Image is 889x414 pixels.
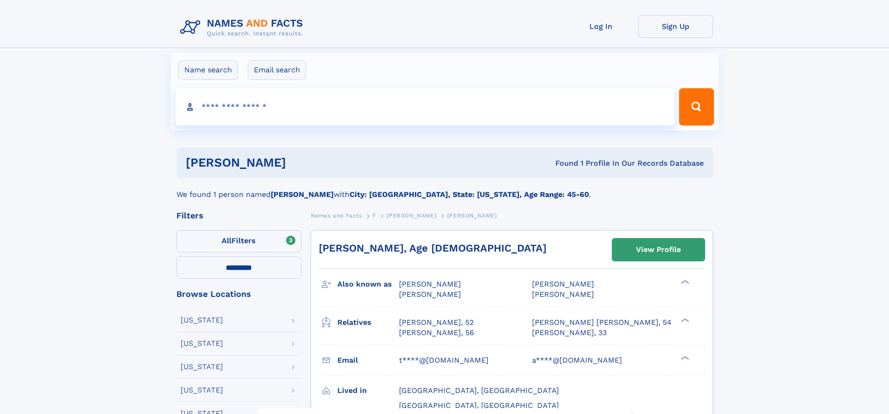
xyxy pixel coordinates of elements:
[319,242,546,254] a: [PERSON_NAME], Age [DEMOGRAPHIC_DATA]
[532,317,672,328] a: [PERSON_NAME] [PERSON_NAME], 54
[271,190,334,199] b: [PERSON_NAME]
[311,210,362,221] a: Names and Facts
[350,190,589,199] b: City: [GEOGRAPHIC_DATA], State: [US_STATE], Age Range: 45-60
[176,15,311,40] img: Logo Names and Facts
[638,15,713,38] a: Sign Up
[176,290,301,298] div: Browse Locations
[337,315,399,330] h3: Relatives
[399,328,474,338] a: [PERSON_NAME], 56
[175,88,675,126] input: search input
[176,211,301,220] div: Filters
[532,290,594,299] span: [PERSON_NAME]
[399,317,474,328] a: [PERSON_NAME], 52
[679,88,714,126] button: Search Button
[386,212,436,219] span: [PERSON_NAME]
[399,386,559,395] span: [GEOGRAPHIC_DATA], [GEOGRAPHIC_DATA]
[372,212,376,219] span: F
[399,280,461,288] span: [PERSON_NAME]
[399,290,461,299] span: [PERSON_NAME]
[176,230,301,253] label: Filters
[181,363,223,371] div: [US_STATE]
[222,236,231,245] span: All
[636,239,681,260] div: View Profile
[532,280,594,288] span: [PERSON_NAME]
[186,157,421,168] h1: [PERSON_NAME]
[532,328,607,338] a: [PERSON_NAME], 33
[337,383,399,399] h3: Lived in
[447,212,497,219] span: [PERSON_NAME]
[564,15,638,38] a: Log In
[337,276,399,292] h3: Also known as
[181,386,223,394] div: [US_STATE]
[181,316,223,324] div: [US_STATE]
[399,401,559,410] span: [GEOGRAPHIC_DATA], [GEOGRAPHIC_DATA]
[372,210,376,221] a: F
[181,340,223,347] div: [US_STATE]
[337,352,399,368] h3: Email
[386,210,436,221] a: [PERSON_NAME]
[679,355,690,361] div: ❯
[178,60,238,80] label: Name search
[248,60,306,80] label: Email search
[679,317,690,323] div: ❯
[420,158,704,168] div: Found 1 Profile In Our Records Database
[679,279,690,285] div: ❯
[612,239,705,261] a: View Profile
[176,178,713,200] div: We found 1 person named with .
